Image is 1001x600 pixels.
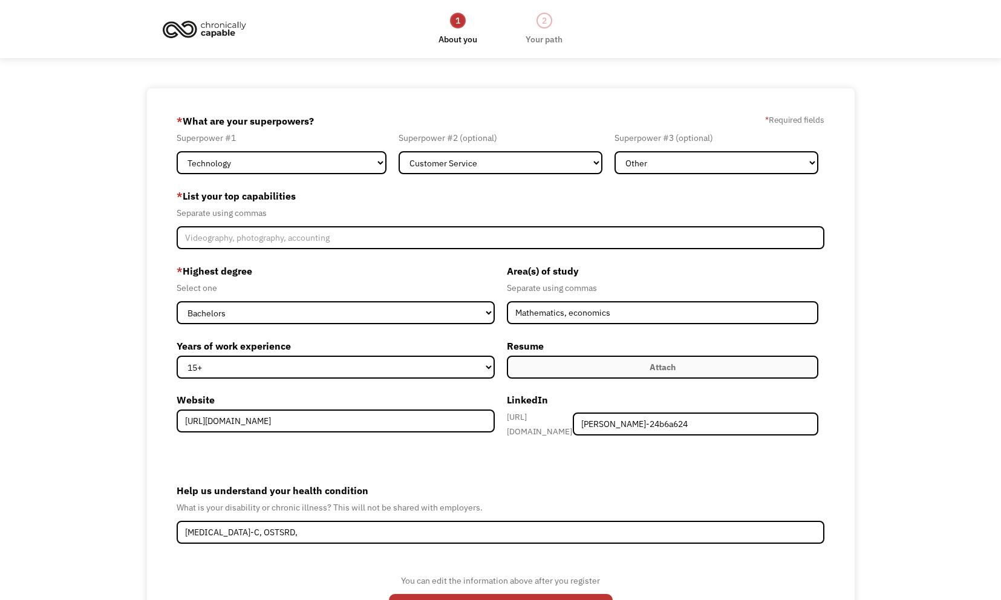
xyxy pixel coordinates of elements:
[399,131,602,145] div: Superpower #2 (optional)
[177,390,494,409] label: Website
[177,226,824,249] input: Videography, photography, accounting
[177,521,824,544] input: Deafness, Depression, Diabetes
[177,261,494,281] label: Highest degree
[177,131,386,145] div: Superpower #1
[177,500,824,515] div: What is your disability or chronic illness? This will not be shared with employers.
[526,32,562,47] div: Your path
[507,336,818,356] label: Resume
[177,409,494,432] input: www.myportfolio.com
[765,112,824,127] label: Required fields
[526,11,562,47] a: 2Your path
[507,390,818,409] label: LinkedIn
[615,131,818,145] div: Superpower #3 (optional)
[177,336,494,356] label: Years of work experience
[177,111,314,131] label: What are your superpowers?
[439,11,477,47] a: 1About you
[507,356,818,379] label: Attach
[650,360,676,374] div: Attach
[507,281,818,295] div: Separate using commas
[507,301,818,324] input: Anthropology, Education
[159,16,250,42] img: Chronically Capable logo
[507,409,573,439] div: [URL][DOMAIN_NAME]
[536,13,552,28] div: 2
[450,13,466,28] div: 1
[177,206,824,220] div: Separate using commas
[389,573,613,588] div: You can edit the information above after you register
[177,281,494,295] div: Select one
[507,261,818,281] label: Area(s) of study
[439,32,477,47] div: About you
[177,481,824,500] label: Help us understand your health condition
[177,186,824,206] label: List your top capabilities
